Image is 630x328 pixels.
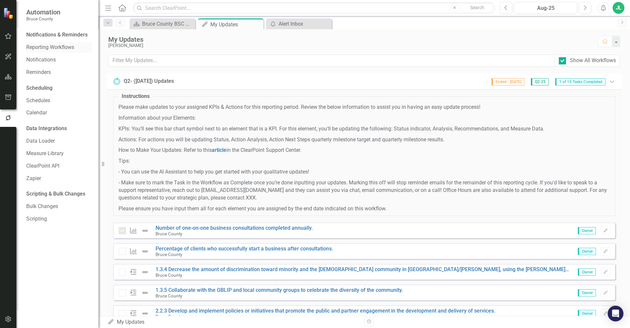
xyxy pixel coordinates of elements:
[492,78,524,85] span: Ended - [DATE]
[156,231,182,236] small: Bruce County
[578,289,596,296] span: Owner
[141,268,149,276] img: Not Defined
[26,190,85,198] div: Scripting & Bulk Changes
[118,104,610,111] p: Please make updates to your assigned KPIs & Actions for this reporting period. Review the below i...
[156,272,182,278] small: Bruce County
[108,43,591,48] div: [PERSON_NAME]
[156,287,403,293] a: 1.3.5 Collaborate with the GBLIP and local community groups to celebrate the diversity of the com...
[461,3,493,12] button: Search
[108,36,591,43] div: My Updates
[26,203,92,210] a: Bulk Changes
[531,78,549,85] span: Q2-25
[156,308,495,314] a: 2.2.3 Develop and implement policies or initiatives that promote the public and partner engagemen...
[26,215,92,223] a: Scripting
[156,314,182,319] small: Bruce County
[118,93,153,100] legend: Instructions
[613,2,624,14] button: JL
[514,2,577,14] button: Aug-25
[108,318,359,326] div: My Updates
[26,31,88,39] div: Notifications & Reminders
[26,137,92,145] a: Data Loader
[118,125,610,133] p: KPIs: You’ll see this bar chart symbol next to an element that is a KPI. For this element, you’ll...
[470,5,484,10] span: Search
[608,306,623,321] div: Open Intercom Messenger
[118,136,610,144] p: Actions: For actions you will be updating Status, Action Analysis, Action Next Steps quarterly mi...
[141,247,149,255] img: Not Defined
[141,289,149,297] img: Not Defined
[578,227,596,234] span: Owner
[156,246,333,252] a: Percentage of clients who successfully start a business after consultations.
[141,310,149,317] img: Not Defined
[26,125,67,132] div: Data Integrations
[578,310,596,317] span: Owner
[133,2,495,14] input: Search ClearPoint...
[118,205,610,213] p: Please ensure you have input them all for each element you are assigned by the end date indicated...
[570,57,616,64] div: Show All Workflows
[516,4,575,12] div: Aug-25
[118,179,610,202] p: - Make sure to mark the Task in the Workflow as Complete once you’re done inputting your updates....
[210,20,262,29] div: My Updates
[131,20,194,28] a: Bruce County BSC Welcome Page
[578,248,596,255] span: Owner
[26,44,92,51] a: Reporting Workflows
[156,252,182,257] small: Bruce County
[26,97,92,105] a: Schedules
[26,84,52,92] div: Scheduling
[578,269,596,276] span: Owner
[118,114,610,122] p: Information about your Elements:
[141,227,149,235] img: Not Defined
[118,157,610,165] p: Tips:
[26,109,92,117] a: Calendar
[124,78,174,85] div: Q2- ([DATE]) Updates
[555,78,605,85] span: 1 of 19 Tasks Completed
[142,20,194,28] div: Bruce County BSC Welcome Page
[3,8,15,19] img: ClearPoint Strategy
[26,175,92,182] a: Zapier
[26,150,92,157] a: Measure Library
[26,56,92,64] a: Notifications
[26,162,92,170] a: ClearPoint API
[268,20,330,28] a: Alert Inbox
[108,55,555,67] input: Filter My Updates...
[26,8,60,16] span: Automation
[118,147,610,154] p: How to Make Your Updates: Refer to this in the ClearPoint Support Center.
[156,225,313,231] a: Number of one-on-one business consultations completed annually.
[26,16,60,21] small: Bruce County
[156,293,182,298] small: Bruce County
[26,69,92,76] a: Reminders
[118,168,610,176] p: - You can use the AI Assistant to help you get started with your qualitative updates!
[279,20,330,28] div: Alert Inbox
[212,147,226,153] a: article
